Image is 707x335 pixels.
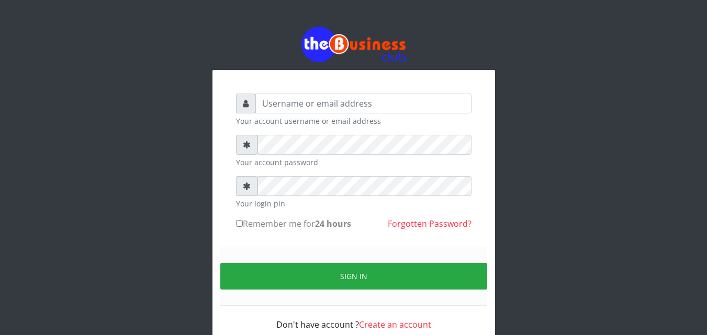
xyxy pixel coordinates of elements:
input: Remember me for24 hours [236,220,243,227]
small: Your account username or email address [236,115,472,126]
small: Your login pin [236,198,472,209]
small: Your account password [236,157,472,168]
div: Don't have account ? [236,306,472,331]
a: Create an account [359,319,431,330]
label: Remember me for [236,217,351,230]
b: 24 hours [315,218,351,229]
a: Forgotten Password? [388,218,472,229]
input: Username or email address [255,94,472,113]
button: Sign in [220,263,487,290]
